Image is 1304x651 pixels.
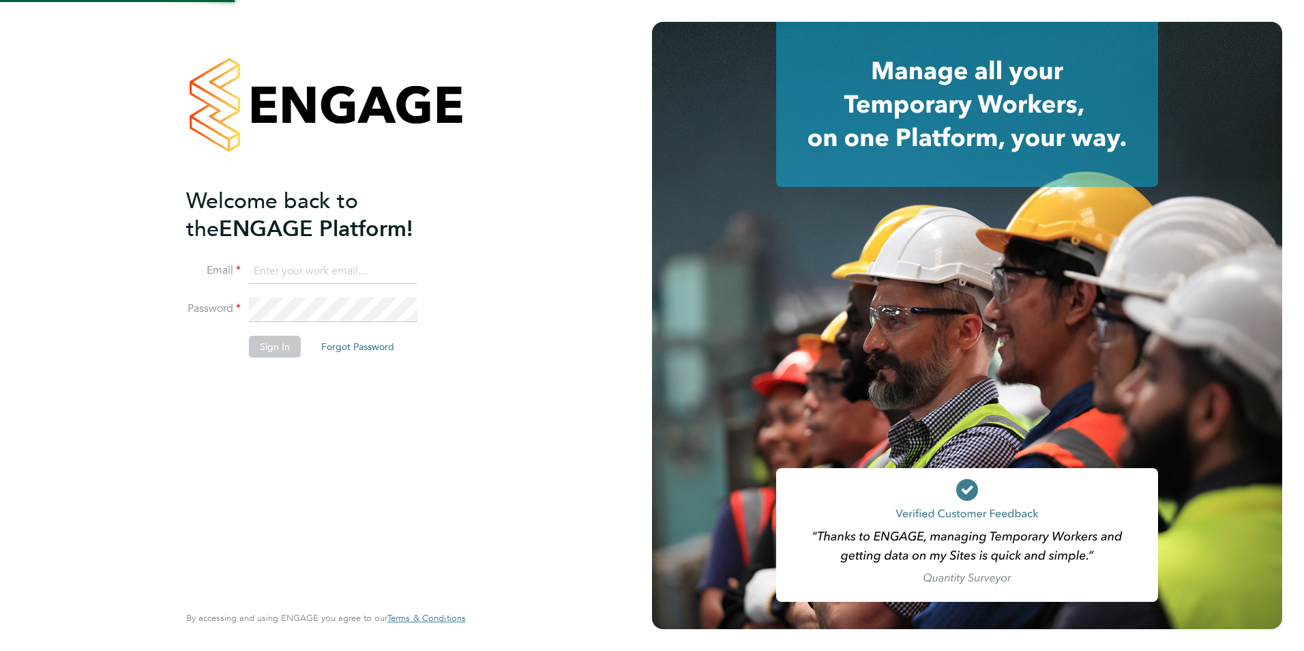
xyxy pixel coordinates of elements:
input: Enter your work email... [249,259,417,284]
label: Email [186,263,241,278]
span: Terms & Conditions [387,612,466,624]
span: By accessing and using ENGAGE you agree to our [186,612,466,624]
label: Password [186,302,241,316]
button: Forgot Password [310,336,405,358]
h2: ENGAGE Platform! [186,187,452,243]
a: Terms & Conditions [387,613,466,624]
button: Sign In [249,336,301,358]
span: Welcome back to the [186,188,358,242]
